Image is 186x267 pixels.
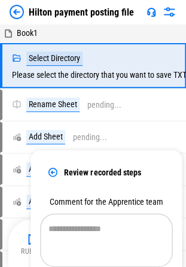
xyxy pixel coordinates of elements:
div: Rename Sheet [26,98,80,112]
div: Select Directory [26,51,83,66]
div: Review recorded steps [40,160,172,185]
pre: Comment for the Apprentice team [40,195,172,209]
div: Hilton payment posting file [29,7,134,18]
div: Add Sheet [26,195,65,209]
img: Run All [28,232,42,246]
span: Book1 [17,28,38,38]
button: Run All [16,229,54,257]
div: pending... [87,101,121,110]
img: Back [10,5,24,19]
div: Add Sheet [26,162,65,177]
div: pending... [73,133,107,142]
div: Run All [21,248,48,255]
img: Support [147,7,156,17]
div: Add Sheet [26,130,65,144]
img: Settings menu [162,5,176,19]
